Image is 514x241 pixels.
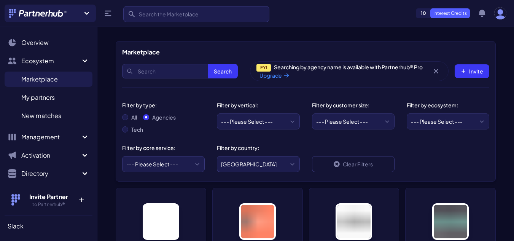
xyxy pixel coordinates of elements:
[217,101,293,109] div: Filter by vertical:
[239,203,276,240] img: image_alt
[122,64,238,78] input: Search
[152,113,176,121] label: Agencies
[8,222,24,231] span: Slack
[131,113,137,121] label: All
[432,203,469,240] img: image_alt
[217,144,293,152] div: Filter by country:
[21,56,80,65] span: Ecosystem
[21,38,49,47] span: Overview
[5,166,92,181] button: Directory
[24,201,73,207] h5: to Partnerhub®
[9,9,67,18] img: Partnerhub® Logo
[24,192,73,201] h4: Invite Partner
[430,8,470,18] p: Interest Credits
[73,192,89,204] p: +
[131,126,143,133] label: Tech
[336,203,372,240] img: image_alt
[5,72,92,87] a: Marketplace
[416,9,431,18] span: 10
[5,129,92,145] button: Management
[5,108,92,123] a: New matches
[122,144,199,152] div: Filter by core service:
[21,169,80,178] span: Directory
[5,35,92,50] a: Overview
[256,64,271,72] span: FYI
[407,101,483,109] div: Filter by ecosystem:
[312,101,388,109] div: Filter by customer size:
[5,53,92,69] button: Ecosystem
[5,186,92,214] button: Invite Partner to Partnerhub® +
[21,132,80,142] span: Management
[21,151,80,160] span: Activation
[5,90,92,105] a: My partners
[416,8,470,18] a: 10Interest Credits
[208,64,238,78] button: Search
[455,64,489,78] button: Invite
[494,7,506,19] img: user photo
[259,72,290,79] a: Upgrade
[256,63,430,79] p: Searching by agency name is available with Partnerhub® Pro
[5,219,92,234] a: Slack
[5,148,92,163] button: Activation
[123,6,269,22] input: Search the Marketplace
[312,156,395,172] a: Clear Filters
[122,101,199,109] div: Filter by type:
[143,203,179,240] img: image_alt
[122,48,160,57] h5: Marketplace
